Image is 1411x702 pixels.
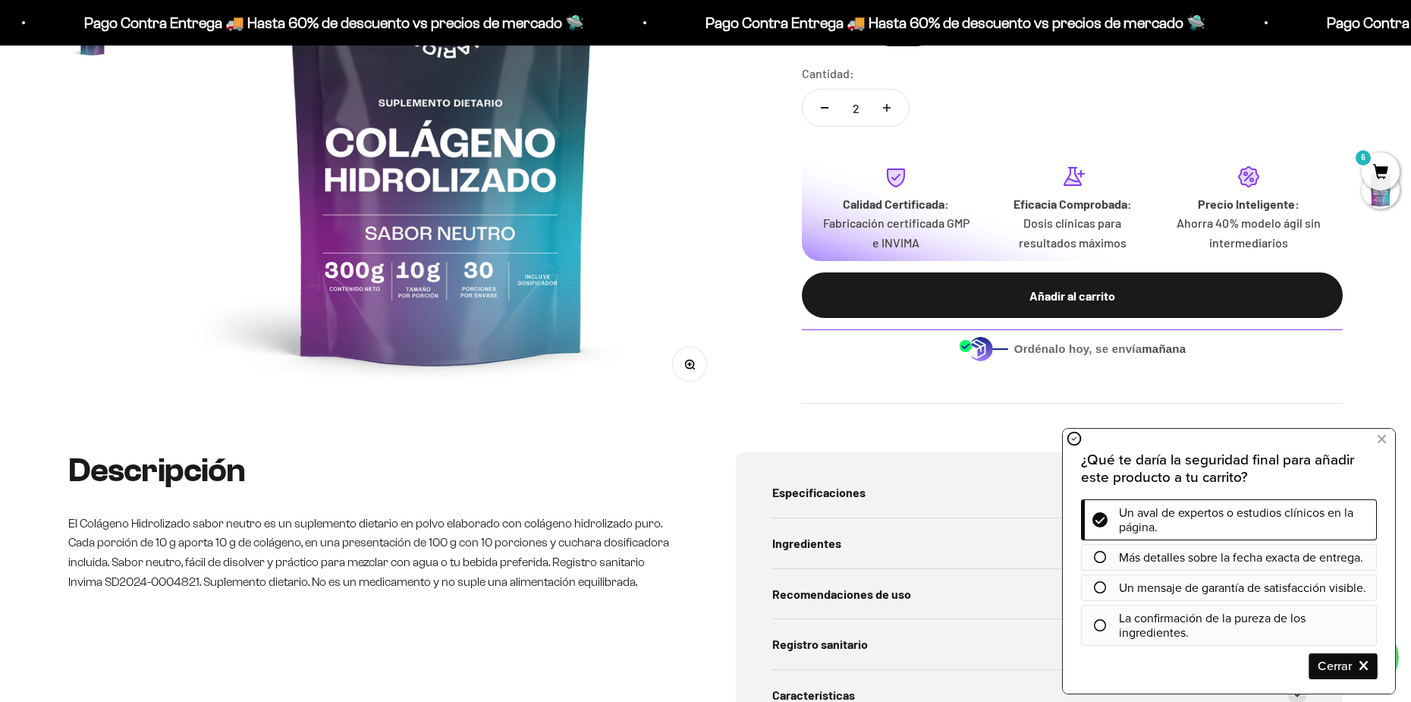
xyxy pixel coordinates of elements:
[996,213,1148,252] p: Dosis clínicas para resultados máximos
[68,514,675,591] p: El Colágeno Hidrolizado sabor neutro es un suplemento dietario en polvo elaborado con colágeno hi...
[1063,427,1395,694] iframe: zigpoll-iframe
[772,584,911,604] span: Recomendaciones de uso
[865,90,909,126] button: Aumentar cantidad
[803,90,847,126] button: Reducir cantidad
[843,197,949,211] strong: Calidad Certificada:
[1354,149,1372,167] mark: 6
[772,634,868,654] span: Registro sanitario
[772,467,1306,518] summary: Especificaciones
[2,11,501,35] p: Pago Contra Entrega 🚚 Hasta 60% de descuento vs precios de mercado 🛸
[1014,341,1186,357] span: Ordénalo hoy, se envía
[820,213,972,252] p: Fabricación certificada GMP e INVIMA
[772,619,1306,669] summary: Registro sanitario
[772,534,841,553] span: Ingredientes
[1173,213,1325,252] p: Ahorra 40% modelo ágil sin intermediarios
[1362,165,1400,181] a: 6
[832,286,1312,306] div: Añadir al carrito
[1013,197,1132,211] strong: Eficacia Comprobada:
[802,64,854,83] label: Cantidad:
[802,272,1343,318] button: Añadir al carrito
[959,336,1008,361] img: Despacho sin intermediarios
[772,518,1306,568] summary: Ingredientes
[1198,197,1299,211] strong: Precio Inteligente:
[1142,342,1186,355] b: mañana
[772,569,1306,619] summary: Recomendaciones de uso
[68,452,675,489] h2: Descripción
[623,11,1123,35] p: Pago Contra Entrega 🚚 Hasta 60% de descuento vs precios de mercado 🛸
[772,483,866,502] span: Especificaciones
